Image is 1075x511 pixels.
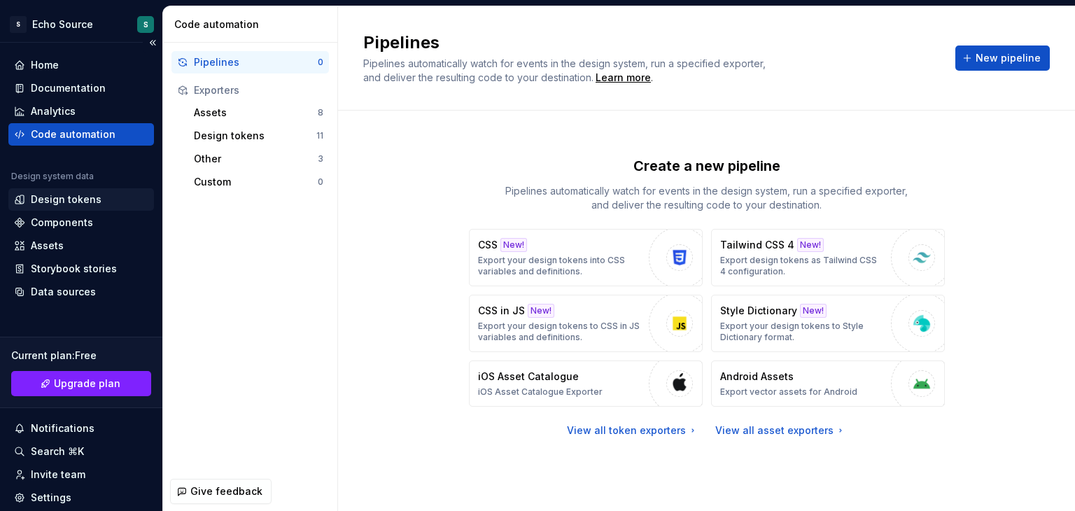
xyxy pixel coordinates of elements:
div: 3 [318,153,323,164]
button: Notifications [8,417,154,440]
a: Data sources [8,281,154,303]
button: Collapse sidebar [143,33,162,52]
div: Design tokens [31,192,101,206]
div: New! [797,238,824,252]
button: iOS Asset CatalogueiOS Asset Catalogue Exporter [469,360,703,407]
a: Code automation [8,123,154,146]
p: CSS [478,238,498,252]
button: Upgrade plan [11,371,151,396]
div: Home [31,58,59,72]
span: New pipeline [976,51,1041,65]
div: Pipelines [194,55,318,69]
button: SEcho SourceS [3,9,160,39]
div: New! [528,304,554,318]
p: Export your design tokens to Style Dictionary format. [720,321,884,343]
button: Search ⌘K [8,440,154,463]
a: Learn more [596,71,651,85]
p: Android Assets [720,370,794,384]
a: Documentation [8,77,154,99]
p: Export design tokens as Tailwind CSS 4 configuration. [720,255,884,277]
div: Assets [31,239,64,253]
button: CSS in JSNew!Export your design tokens to CSS in JS variables and definitions. [469,295,703,352]
p: iOS Asset Catalogue [478,370,579,384]
div: 11 [316,130,323,141]
div: Notifications [31,421,94,435]
div: New! [500,238,527,252]
a: View all token exporters [567,423,698,437]
button: Custom0 [188,171,329,193]
a: Components [8,211,154,234]
span: . [593,73,653,83]
a: Settings [8,486,154,509]
div: Components [31,216,93,230]
a: Storybook stories [8,258,154,280]
p: Export your design tokens to CSS in JS variables and definitions. [478,321,642,343]
button: CSSNew!Export your design tokens into CSS variables and definitions. [469,229,703,286]
div: Current plan : Free [11,349,151,363]
div: 8 [318,107,323,118]
div: Other [194,152,318,166]
button: Tailwind CSS 4New!Export design tokens as Tailwind CSS 4 configuration. [711,229,945,286]
div: S [10,16,27,33]
button: Style DictionaryNew!Export your design tokens to Style Dictionary format. [711,295,945,352]
button: Pipelines0 [171,51,329,73]
h2: Pipelines [363,31,939,54]
div: Documentation [31,81,106,95]
span: Pipelines automatically watch for events in the design system, run a specified exporter, and deli... [363,57,768,83]
p: Style Dictionary [720,304,797,318]
div: Exporters [194,83,323,97]
div: Storybook stories [31,262,117,276]
div: Invite team [31,468,85,482]
div: Analytics [31,104,76,118]
button: Assets8 [188,101,329,124]
a: Analytics [8,100,154,122]
span: Upgrade plan [54,377,120,391]
p: Export your design tokens into CSS variables and definitions. [478,255,642,277]
div: Design tokens [194,129,316,143]
button: Android AssetsExport vector assets for Android [711,360,945,407]
button: Design tokens11 [188,125,329,147]
div: Custom [194,175,318,189]
p: iOS Asset Catalogue Exporter [478,386,603,398]
div: Code automation [174,17,332,31]
div: 0 [318,176,323,188]
p: Export vector assets for Android [720,386,857,398]
p: CSS in JS [478,304,525,318]
div: Search ⌘K [31,444,84,458]
div: S [143,19,148,30]
div: 0 [318,57,323,68]
div: Data sources [31,285,96,299]
button: New pipeline [955,45,1050,71]
div: New! [800,304,827,318]
a: Assets [8,234,154,257]
button: Give feedback [170,479,272,504]
span: Give feedback [190,484,262,498]
a: View all asset exporters [715,423,846,437]
div: Settings [31,491,71,505]
a: Design tokens [8,188,154,211]
div: Code automation [31,127,115,141]
p: Pipelines automatically watch for events in the design system, run a specified exporter, and deli... [497,184,917,212]
a: Home [8,54,154,76]
div: Echo Source [32,17,93,31]
button: Other3 [188,148,329,170]
div: Design system data [11,171,94,182]
p: Tailwind CSS 4 [720,238,794,252]
a: Invite team [8,463,154,486]
p: Create a new pipeline [633,156,780,176]
div: Assets [194,106,318,120]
